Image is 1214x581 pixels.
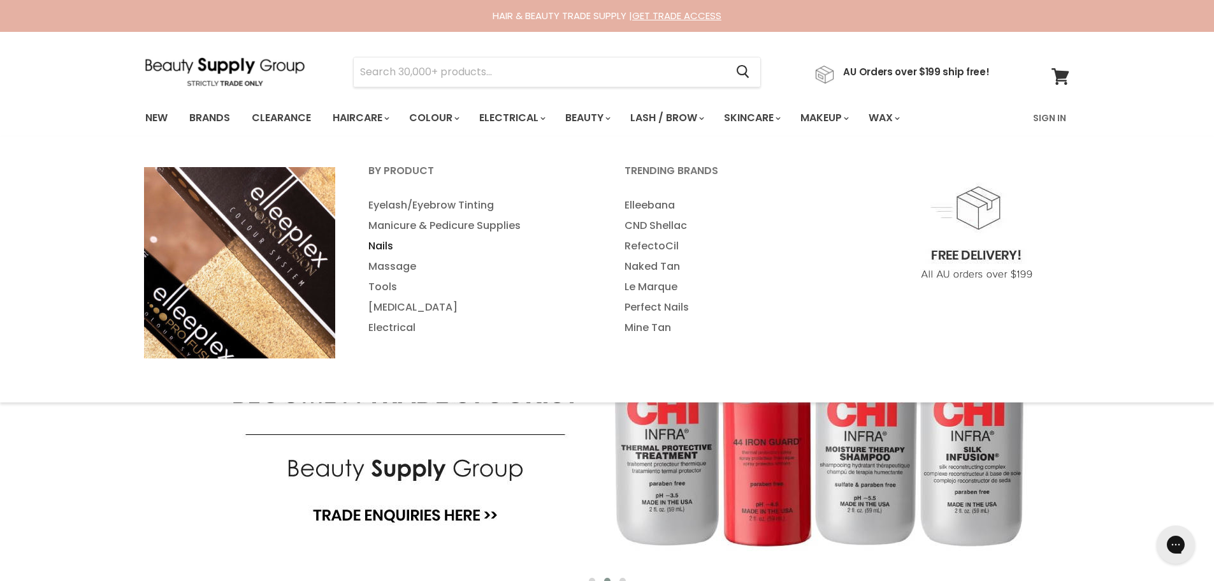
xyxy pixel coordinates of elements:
a: Lash / Brow [621,105,712,131]
a: [MEDICAL_DATA] [352,297,606,318]
a: Makeup [791,105,856,131]
ul: Main menu [136,99,968,136]
a: Le Marque [609,277,862,297]
div: HAIR & BEAUTY TRADE SUPPLY | [129,10,1085,22]
ul: Main menu [352,195,606,338]
a: GET TRADE ACCESS [632,9,721,22]
a: Beauty [556,105,618,131]
a: Trending Brands [609,161,862,193]
a: Eyelash/Eyebrow Tinting [352,195,606,216]
a: New [136,105,177,131]
a: Wax [859,105,907,131]
a: Naked Tan [609,256,862,277]
a: Manicure & Pedicure Supplies [352,216,606,236]
a: Nails [352,236,606,256]
form: Product [353,57,761,87]
iframe: Gorgias live chat messenger [1150,521,1201,568]
a: Massage [352,256,606,277]
nav: Main [129,99,1085,136]
a: Brands [180,105,240,131]
a: RefectoCil [609,236,862,256]
a: Electrical [352,318,606,338]
input: Search [354,57,726,87]
a: Mine Tan [609,318,862,338]
ul: Main menu [609,195,862,338]
a: Sign In [1025,105,1074,131]
a: Perfect Nails [609,297,862,318]
a: CND Shellac [609,216,862,236]
a: By Product [352,161,606,193]
a: Haircare [323,105,397,131]
button: Search [726,57,760,87]
a: Clearance [242,105,321,131]
a: Tools [352,277,606,297]
a: Skincare [714,105,788,131]
a: Elleebana [609,195,862,216]
a: Colour [400,105,467,131]
a: Electrical [470,105,553,131]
